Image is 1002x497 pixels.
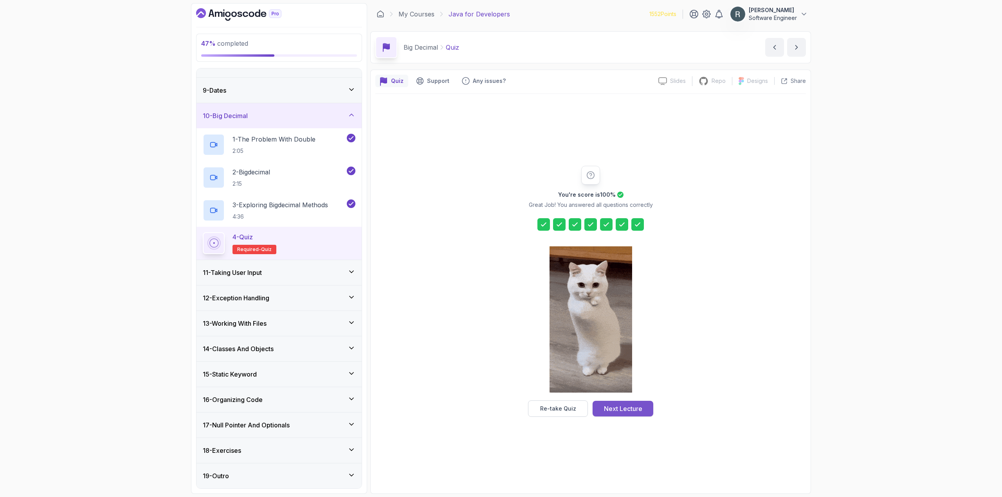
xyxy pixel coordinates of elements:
[201,39,248,47] span: completed
[232,232,253,242] p: 4 - Quiz
[203,293,269,303] h3: 12 - Exception Handling
[649,10,676,18] p: 1552 Points
[765,38,784,57] button: previous content
[261,246,272,253] span: quiz
[203,199,355,221] button: 3-Exploring Bigdecimal Methods4:36
[473,77,506,85] p: Any issues?
[203,134,355,156] button: 1-The Problem With Double2:05
[550,246,632,393] img: cool-cat
[528,400,588,417] button: Re-take Quiz
[203,395,263,404] h3: 16 - Organizing Code
[747,77,768,85] p: Designs
[196,463,362,488] button: 19-Outro
[446,43,459,52] p: Quiz
[604,404,642,413] div: Next Lecture
[196,387,362,412] button: 16-Organizing Code
[540,405,576,413] div: Re-take Quiz
[232,200,328,210] p: 3 - Exploring Bigdecimal Methods
[391,77,404,85] p: Quiz
[749,6,797,14] p: [PERSON_NAME]
[232,213,328,221] p: 4:36
[529,201,653,209] p: Great Job! You answered all questions correctly
[196,8,299,21] a: Dashboard
[203,344,274,353] h3: 14 - Classes And Objects
[232,180,270,188] p: 2:15
[203,111,248,120] h3: 10 - Big Decimal
[203,420,290,430] h3: 17 - Null Pointer And Optionals
[232,147,315,155] p: 2:05
[730,6,808,22] button: user profile image[PERSON_NAME]Software Engineer
[398,9,434,19] a: My Courses
[196,260,362,285] button: 11-Taking User Input
[774,77,806,85] button: Share
[201,39,216,47] span: 47 %
[196,78,362,103] button: 9-Dates
[237,246,261,253] span: Required-
[196,311,362,336] button: 13-Working With Files
[375,75,408,87] button: quiz button
[377,10,384,18] a: Dashboard
[196,336,362,361] button: 14-Classes And Objects
[457,75,510,87] button: Feedback button
[593,401,653,416] button: Next Lecture
[203,268,262,277] h3: 11 - Taking User Input
[411,75,454,87] button: Support button
[404,43,438,52] p: Big Decimal
[712,77,726,85] p: Repo
[196,362,362,387] button: 15-Static Keyword
[427,77,449,85] p: Support
[203,167,355,188] button: 2-Bigdecimal2:15
[558,191,616,199] h2: You're score is 100 %
[449,9,510,19] p: Java for Developers
[196,413,362,438] button: 17-Null Pointer And Optionals
[196,438,362,463] button: 18-Exercises
[749,14,797,22] p: Software Engineer
[196,285,362,310] button: 12-Exception Handling
[203,446,241,455] h3: 18 - Exercises
[730,7,745,22] img: user profile image
[232,167,270,177] p: 2 - Bigdecimal
[203,471,229,481] h3: 19 - Outro
[791,77,806,85] p: Share
[196,103,362,128] button: 10-Big Decimal
[203,86,226,95] h3: 9 - Dates
[203,319,267,328] h3: 13 - Working With Files
[787,38,806,57] button: next content
[203,232,355,254] button: 4-QuizRequired-quiz
[203,370,257,379] h3: 15 - Static Keyword
[232,135,315,144] p: 1 - The Problem With Double
[670,77,686,85] p: Slides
